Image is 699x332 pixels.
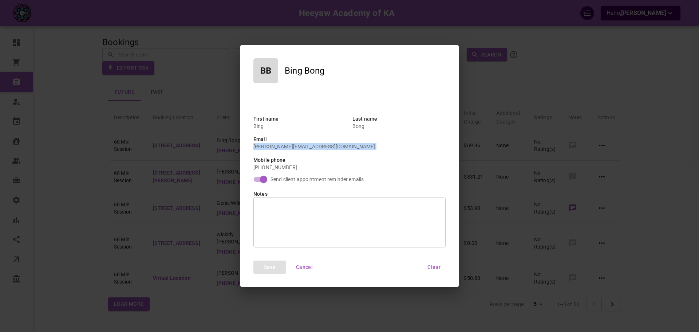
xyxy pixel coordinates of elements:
[270,176,364,183] span: Send client appointment reminder emails
[352,115,446,122] h6: Last name
[296,263,313,271] span: Cancel
[253,115,347,122] h6: First name
[253,143,446,150] p: [PERSON_NAME][EMAIL_ADDRESS][DOMAIN_NAME]
[422,265,446,270] button: Clear
[253,156,446,164] h6: Mobile phone
[253,122,347,130] p: Bing
[285,67,325,74] div: Bing Bong
[293,265,316,270] button: Cancel
[427,263,441,271] span: Clear
[352,122,446,130] p: Bong
[253,58,278,83] div: BB
[253,190,446,198] h6: Notes
[253,136,446,143] h6: Email
[253,164,446,171] p: [PHONE_NUMBER]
